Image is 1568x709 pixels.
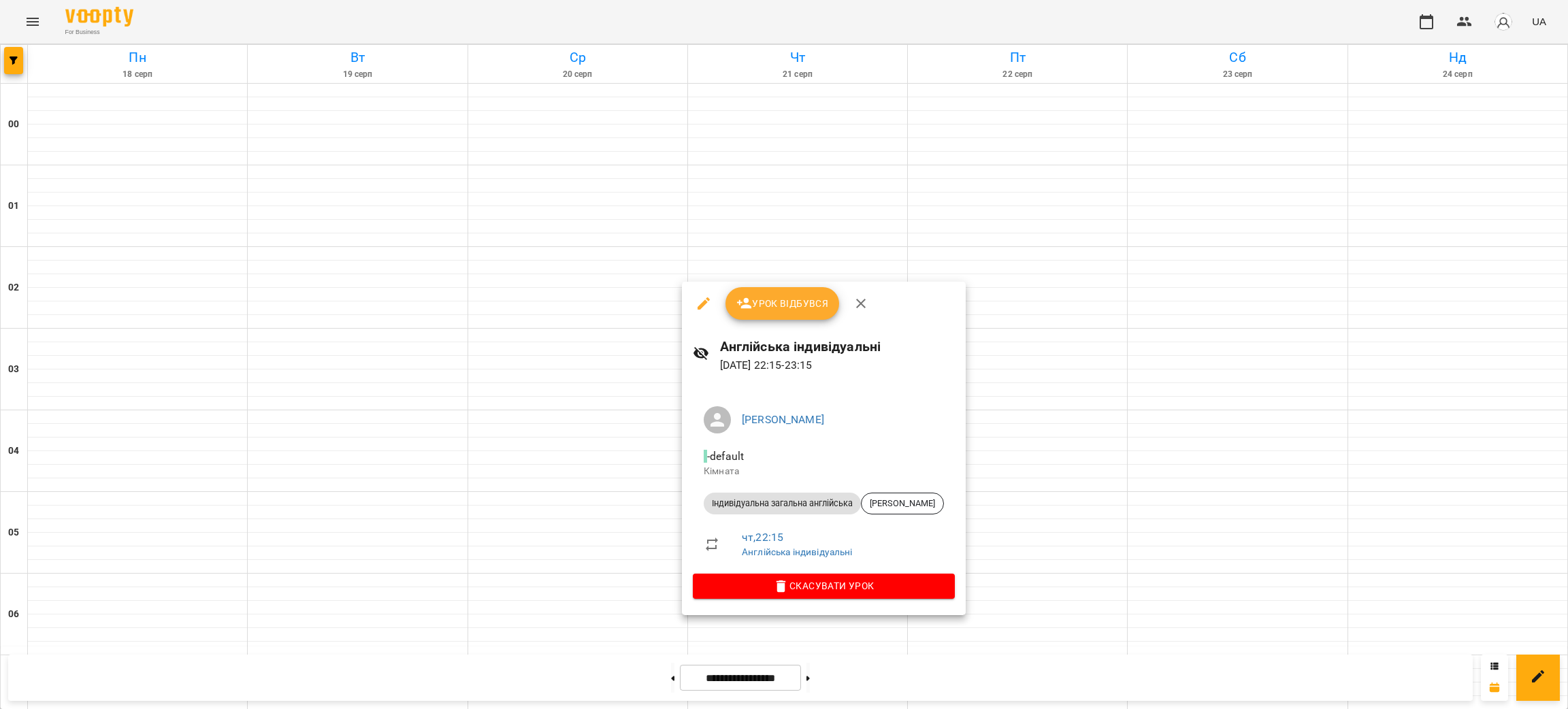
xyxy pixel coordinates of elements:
a: [PERSON_NAME] [742,413,824,426]
span: - default [704,450,747,463]
span: Урок відбувся [736,295,829,312]
span: Скасувати Урок [704,578,944,594]
div: [PERSON_NAME] [861,493,944,514]
button: Урок відбувся [725,287,840,320]
span: Індивідуальна загальна англійська [704,497,861,510]
p: Кімната [704,465,944,478]
a: чт , 22:15 [742,531,783,544]
h6: Англійська індивідуальні [720,336,955,357]
a: Англійська індивідуальні [742,546,853,557]
button: Скасувати Урок [693,574,955,598]
span: [PERSON_NAME] [862,497,943,510]
p: [DATE] 22:15 - 23:15 [720,357,955,374]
